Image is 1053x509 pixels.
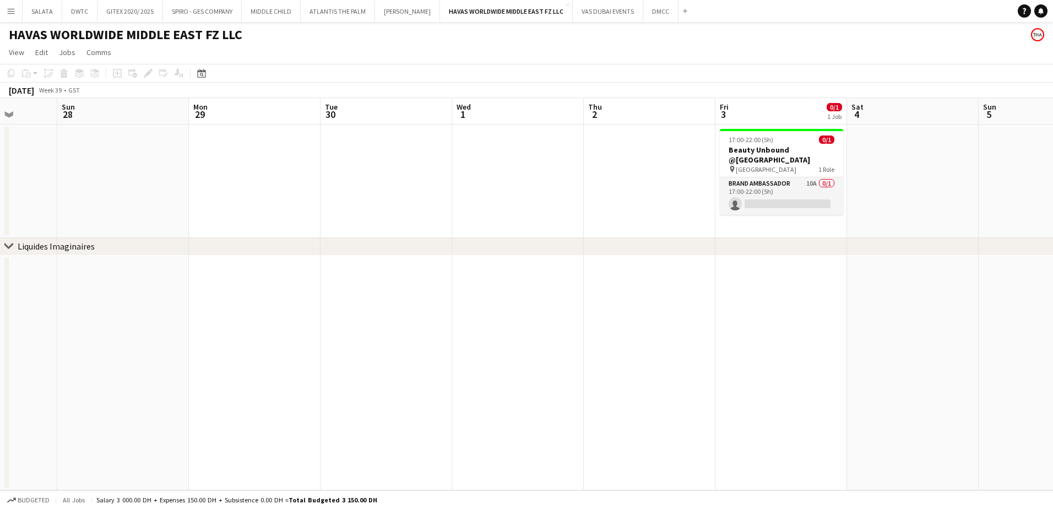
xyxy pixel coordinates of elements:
div: Liquides Imaginaires [18,241,95,252]
button: SALATA [23,1,62,22]
span: Sun [62,102,75,112]
a: Edit [31,45,52,59]
span: Thu [588,102,602,112]
app-card-role: Brand Ambassador10A0/117:00-22:00 (5h) [720,177,843,215]
span: Jobs [59,47,75,57]
button: GITEX 2020/ 2025 [97,1,163,22]
span: 5 [981,108,996,121]
div: Salary 3 000.00 DH + Expenses 150.00 DH + Subsistence 0.00 DH = [96,496,377,504]
button: HAVAS WORLDWIDE MIDDLE EAST FZ LLC [440,1,573,22]
button: DMCC [643,1,679,22]
div: GST [68,86,80,94]
span: All jobs [61,496,87,504]
span: 1 Role [818,165,834,174]
button: SPIRO - GES COMPANY [163,1,242,22]
span: 4 [850,108,864,121]
span: 2 [587,108,602,121]
span: Mon [193,102,208,112]
button: Budgeted [6,494,51,506]
span: Edit [35,47,48,57]
span: Total Budgeted 3 150.00 DH [289,496,377,504]
span: Comms [86,47,111,57]
span: Week 39 [36,86,64,94]
a: Jobs [55,45,80,59]
span: View [9,47,24,57]
span: 30 [323,108,338,121]
span: Sun [983,102,996,112]
span: [GEOGRAPHIC_DATA] [736,165,796,174]
span: Sat [851,102,864,112]
button: MIDDLE CHILD [242,1,301,22]
button: ATLANTIS THE PALM [301,1,375,22]
span: 0/1 [819,136,834,144]
span: 3 [718,108,729,121]
button: VAS DUBAI EVENTS [573,1,643,22]
button: DWTC [62,1,97,22]
a: View [4,45,29,59]
div: [DATE] [9,85,34,96]
app-job-card: 17:00-22:00 (5h)0/1Beauty Unbound @[GEOGRAPHIC_DATA] [GEOGRAPHIC_DATA]1 RoleBrand Ambassador10A0/... [720,129,843,215]
span: 1 [455,108,471,121]
app-user-avatar: THA_Sales Team [1031,28,1044,41]
span: Tue [325,102,338,112]
span: 28 [60,108,75,121]
span: 29 [192,108,208,121]
div: 1 Job [827,112,842,121]
h3: Beauty Unbound @[GEOGRAPHIC_DATA] [720,145,843,165]
span: 17:00-22:00 (5h) [729,136,773,144]
span: Budgeted [18,496,50,504]
a: Comms [82,45,116,59]
h1: HAVAS WORLDWIDE MIDDLE EAST FZ LLC [9,26,242,43]
button: [PERSON_NAME] [375,1,440,22]
span: Wed [457,102,471,112]
span: Fri [720,102,729,112]
span: 0/1 [827,103,842,111]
